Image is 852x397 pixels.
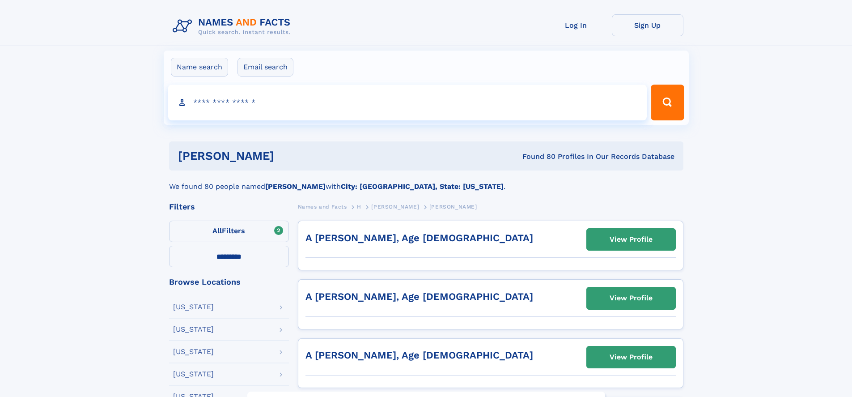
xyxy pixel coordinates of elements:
span: H [357,204,361,210]
div: [US_STATE] [173,371,214,378]
b: [PERSON_NAME] [265,182,326,191]
a: Log In [540,14,612,36]
a: Sign Up [612,14,683,36]
span: All [212,226,222,235]
a: A [PERSON_NAME], Age [DEMOGRAPHIC_DATA] [305,350,533,361]
h1: [PERSON_NAME] [178,150,398,162]
a: View Profile [587,287,675,309]
label: Email search [237,58,293,77]
div: We found 80 people named with . [169,171,683,192]
div: View Profile [610,347,653,367]
a: A [PERSON_NAME], Age [DEMOGRAPHIC_DATA] [305,232,533,243]
label: Filters [169,221,289,242]
div: Filters [169,203,289,211]
div: [US_STATE] [173,303,214,311]
a: A [PERSON_NAME], Age [DEMOGRAPHIC_DATA] [305,291,533,302]
div: Browse Locations [169,278,289,286]
img: Logo Names and Facts [169,14,298,38]
div: [US_STATE] [173,326,214,333]
a: View Profile [587,229,675,250]
a: H [357,201,361,212]
b: City: [GEOGRAPHIC_DATA], State: [US_STATE] [341,182,504,191]
a: View Profile [587,346,675,368]
span: [PERSON_NAME] [371,204,419,210]
button: Search Button [651,85,684,120]
a: Names and Facts [298,201,347,212]
div: Found 80 Profiles In Our Records Database [398,152,674,162]
span: [PERSON_NAME] [429,204,477,210]
div: [US_STATE] [173,348,214,355]
div: View Profile [610,288,653,308]
div: View Profile [610,229,653,250]
a: [PERSON_NAME] [371,201,419,212]
input: search input [168,85,647,120]
label: Name search [171,58,228,77]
